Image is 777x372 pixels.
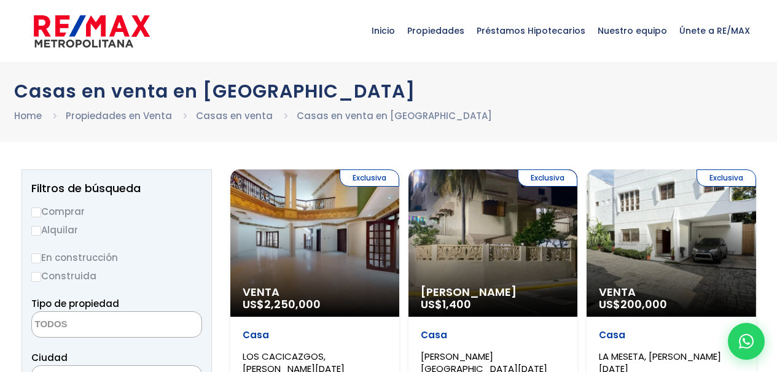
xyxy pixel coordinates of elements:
h2: Filtros de búsqueda [31,182,202,195]
span: Únete a RE/MAX [673,12,756,49]
p: Casa [599,329,743,341]
span: US$ [599,296,667,312]
span: Venta [243,286,387,298]
span: US$ [243,296,321,312]
img: remax-metropolitana-logo [34,13,150,50]
label: Construida [31,268,202,284]
span: Venta [599,286,743,298]
span: Exclusiva [697,169,756,187]
span: Ciudad [31,351,68,364]
p: Casa [421,329,565,341]
input: Alquilar [31,226,41,236]
textarea: Search [32,312,151,338]
span: 200,000 [620,296,667,312]
span: US$ [421,296,471,312]
p: Casa [243,329,387,341]
span: Exclusiva [518,169,577,187]
span: Tipo de propiedad [31,297,119,310]
a: Propiedades en Venta [66,109,172,122]
label: Alquilar [31,222,202,238]
span: Propiedades [401,12,470,49]
span: 1,400 [442,296,471,312]
a: Casas en venta [196,109,273,122]
li: Casas en venta en [GEOGRAPHIC_DATA] [297,108,492,123]
input: Construida [31,272,41,282]
span: Préstamos Hipotecarios [470,12,592,49]
input: Comprar [31,207,41,217]
span: Inicio [365,12,401,49]
input: En construcción [31,254,41,263]
label: En construcción [31,250,202,265]
label: Comprar [31,204,202,219]
span: 2,250,000 [264,296,321,312]
span: Exclusiva [340,169,399,187]
span: [PERSON_NAME] [421,286,565,298]
a: Home [14,109,42,122]
span: Nuestro equipo [592,12,673,49]
h1: Casas en venta en [GEOGRAPHIC_DATA] [14,80,763,102]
